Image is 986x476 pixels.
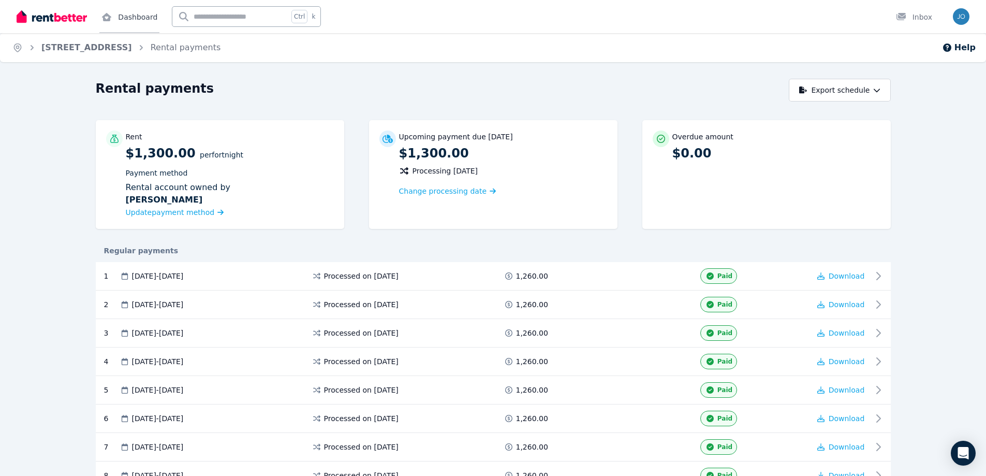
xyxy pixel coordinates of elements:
span: Download [829,443,865,451]
h1: Rental payments [96,80,214,97]
div: 3 [104,325,120,341]
span: Download [829,272,865,280]
span: [DATE] - [DATE] [132,413,184,424]
span: [DATE] - [DATE] [132,356,184,367]
span: Download [829,300,865,309]
span: Paid [717,329,732,337]
span: Processed on [DATE] [324,299,399,310]
span: Processed on [DATE] [324,442,399,452]
img: Jorja Jho Smith [953,8,969,25]
span: Paid [717,443,732,451]
span: [DATE] - [DATE] [132,385,184,395]
div: 2 [104,297,120,312]
div: Inbox [896,12,932,22]
span: Download [829,386,865,394]
b: [PERSON_NAME] [126,194,203,206]
p: $0.00 [672,145,880,162]
span: 1,260.00 [516,385,548,395]
div: Open Intercom Messenger [951,441,976,466]
button: Download [817,356,865,367]
div: 7 [104,439,120,455]
p: Rent [126,132,142,142]
span: [DATE] - [DATE] [132,271,184,281]
div: 6 [104,411,120,426]
p: Overdue amount [672,132,733,142]
span: 1,260.00 [516,413,548,424]
span: k [312,12,315,21]
div: Rental account owned by [126,181,334,206]
span: Download [829,357,865,366]
img: RentBetter [17,9,87,24]
span: Paid [717,414,732,423]
a: Change processing date [399,186,496,196]
button: Export schedule [789,79,891,102]
div: Regular payments [96,246,891,256]
p: $1,300.00 [126,145,334,219]
button: Download [817,328,865,338]
span: Paid [717,272,732,280]
span: 1,260.00 [516,328,548,338]
span: [DATE] - [DATE] [132,328,184,338]
span: Paid [717,300,732,309]
span: Paid [717,357,732,366]
span: Update payment method [126,208,215,217]
button: Download [817,299,865,310]
p: $1,300.00 [399,145,607,162]
div: 4 [104,354,120,369]
button: Download [817,442,865,452]
p: Upcoming payment due [DATE] [399,132,513,142]
a: [STREET_ADDRESS] [41,42,132,52]
span: 1,260.00 [516,299,548,310]
span: Download [829,329,865,337]
span: Processed on [DATE] [324,328,399,338]
span: Paid [717,386,732,394]
span: Processed on [DATE] [324,385,399,395]
button: Help [942,41,976,54]
button: Download [817,385,865,395]
span: Processed on [DATE] [324,271,399,281]
p: Payment method [126,168,334,178]
a: Rental payments [151,42,221,52]
div: 5 [104,382,120,398]
span: Processed on [DATE] [324,356,399,367]
span: [DATE] - [DATE] [132,442,184,452]
button: Download [817,271,865,281]
span: Processing [DATE] [413,166,478,176]
span: Download [829,414,865,423]
span: per Fortnight [200,151,243,159]
span: Change processing date [399,186,487,196]
span: Ctrl [291,10,307,23]
span: 1,260.00 [516,271,548,281]
div: 1 [104,268,120,284]
span: 1,260.00 [516,356,548,367]
span: Processed on [DATE] [324,413,399,424]
span: [DATE] - [DATE] [132,299,184,310]
span: 1,260.00 [516,442,548,452]
button: Download [817,413,865,424]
